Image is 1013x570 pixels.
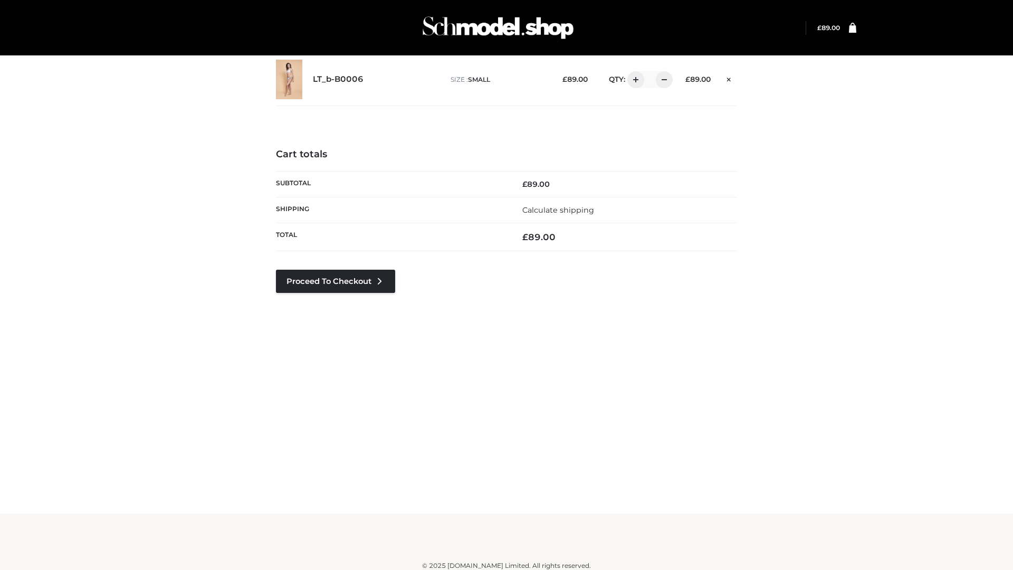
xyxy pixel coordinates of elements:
span: £ [685,75,690,83]
bdi: 89.00 [817,24,840,32]
img: LT_b-B0006 - SMALL [276,60,302,99]
span: £ [817,24,821,32]
a: £89.00 [817,24,840,32]
th: Subtotal [276,171,506,197]
bdi: 89.00 [685,75,711,83]
div: QTY: [598,71,669,88]
bdi: 89.00 [522,179,550,189]
a: LT_b-B0006 [313,74,364,84]
p: size : [451,75,546,84]
a: Proceed to Checkout [276,270,395,293]
h4: Cart totals [276,149,737,160]
span: £ [522,179,527,189]
img: Schmodel Admin 964 [419,7,577,49]
th: Shipping [276,197,506,223]
a: Remove this item [721,71,737,85]
th: Total [276,223,506,251]
span: £ [522,232,528,242]
span: SMALL [468,75,490,83]
bdi: 89.00 [522,232,556,242]
a: Calculate shipping [522,205,594,215]
span: £ [562,75,567,83]
bdi: 89.00 [562,75,588,83]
